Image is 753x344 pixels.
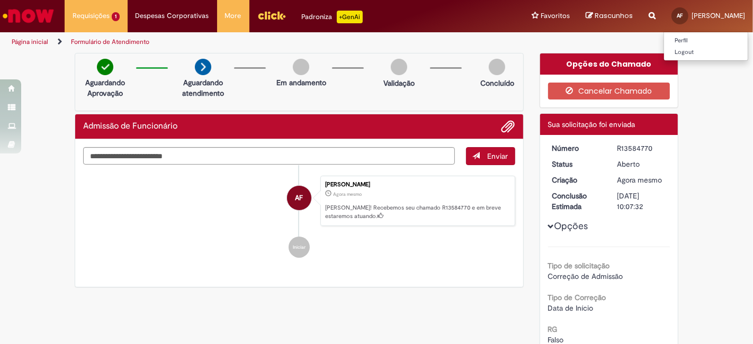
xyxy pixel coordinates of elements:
[295,185,303,211] span: AF
[293,59,309,75] img: img-circle-grey.png
[136,11,209,21] span: Despesas Corporativas
[548,293,606,302] b: Tipo de Correção
[617,175,662,185] time: 01/10/2025 10:07:27
[466,147,515,165] button: Enviar
[677,12,683,19] span: AF
[540,53,678,75] div: Opções do Chamado
[617,143,666,153] div: R13584770
[617,175,662,185] span: Agora mesmo
[548,120,635,129] span: Sua solicitação foi enviada
[541,11,570,21] span: Favoritos
[333,191,362,197] time: 01/10/2025 10:07:27
[544,175,609,185] dt: Criação
[501,120,515,133] button: Adicionar anexos
[325,204,509,220] p: [PERSON_NAME]! Recebemos seu chamado R13584770 e em breve estaremos atuando.
[8,32,494,52] ul: Trilhas de página
[548,271,623,281] span: Correção de Admissão
[83,147,455,165] textarea: Digite sua mensagem aqui...
[195,59,211,75] img: arrow-next.png
[73,11,110,21] span: Requisições
[548,83,670,99] button: Cancelar Chamado
[337,11,363,23] p: +GenAi
[544,191,609,212] dt: Conclusão Estimada
[664,47,748,58] a: Logout
[71,38,149,46] a: Formulário de Atendimento
[257,7,286,23] img: click_logo_yellow_360x200.png
[664,35,748,47] a: Perfil
[548,324,558,334] b: RG
[325,182,509,188] div: [PERSON_NAME]
[548,261,610,270] b: Tipo de solicitação
[302,11,363,23] div: Padroniza
[617,159,666,169] div: Aberto
[79,77,131,98] p: Aguardando Aprovação
[1,5,56,26] img: ServiceNow
[544,143,609,153] dt: Número
[83,176,515,227] li: Ana Carolina Selhorst Fagiolli
[287,186,311,210] div: Ana Carolina Selhorst Fagiolli
[333,191,362,197] span: Agora mesmo
[112,12,120,21] span: 1
[12,38,48,46] a: Página inicial
[97,59,113,75] img: check-circle-green.png
[544,159,609,169] dt: Status
[617,191,666,212] div: [DATE] 10:07:32
[177,77,229,98] p: Aguardando atendimento
[489,59,505,75] img: img-circle-grey.png
[276,77,326,88] p: Em andamento
[83,122,177,131] h2: Admissão de Funcionário Histórico de tíquete
[548,303,594,313] span: Data de Início
[480,78,514,88] p: Concluído
[225,11,241,21] span: More
[488,151,508,161] span: Enviar
[617,175,666,185] div: 01/10/2025 10:07:27
[586,11,633,21] a: Rascunhos
[391,59,407,75] img: img-circle-grey.png
[83,165,515,269] ul: Histórico de tíquete
[383,78,415,88] p: Validação
[692,11,745,20] span: [PERSON_NAME]
[595,11,633,21] span: Rascunhos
